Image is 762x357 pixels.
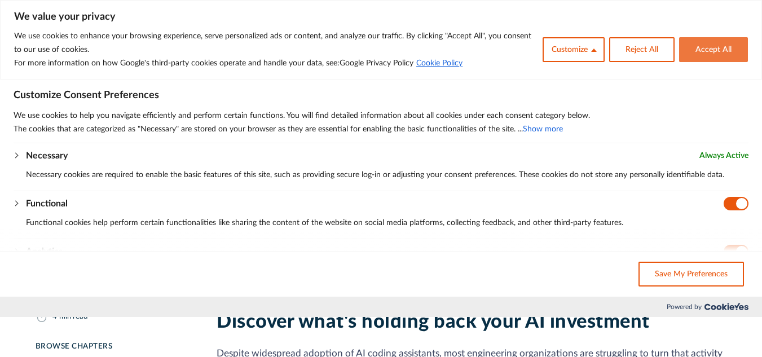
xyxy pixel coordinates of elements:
[14,56,534,70] p: For more information on how Google's third-party cookies operate and handle your data, see:
[416,59,463,68] a: Cookie Policy
[14,109,748,122] p: We use cookies to help you navigate efficiently and perform certain functions. You will find deta...
[26,168,748,182] p: Necessary cookies are required to enable the basic features of this site, such as providing secur...
[36,341,191,352] div: Browse Chapters
[14,10,748,24] p: We value your privacy
[704,303,748,310] img: Cookieyes logo
[340,59,413,67] a: Google Privacy Policy
[217,310,726,333] h2: Discover what's holding back your AI investment
[14,29,534,56] p: We use cookies to enhance your browsing experience, serve personalized ads or content, and analyz...
[724,197,748,210] input: Disable Functional
[14,89,159,102] span: Customize Consent Preferences
[26,216,748,230] p: Functional cookies help perform certain functionalities like sharing the content of the website o...
[609,37,675,62] button: Reject All
[699,149,748,162] span: Always Active
[638,262,744,287] button: Save My Preferences
[523,122,563,136] button: Show more
[26,197,68,210] button: Functional
[543,37,605,62] button: Customize
[14,122,748,136] p: The cookies that are categorized as "Necessary" are stored on your browser as they are essential ...
[679,37,748,62] button: Accept All
[26,149,68,162] button: Necessary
